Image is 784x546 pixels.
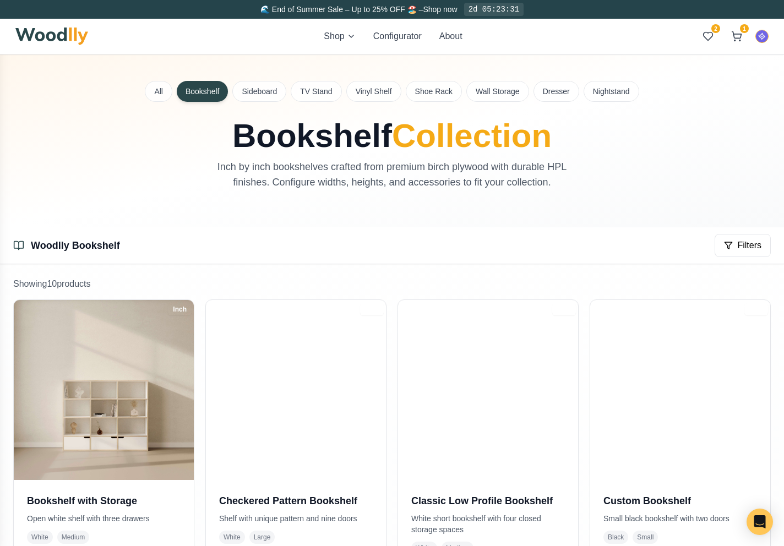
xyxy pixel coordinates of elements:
p: Inch by inch bookshelves crafted from premium birch plywood with durable HPL finishes. Configure ... [207,159,577,190]
img: The AI [756,30,768,42]
div: 2d 05:23:31 [464,3,524,16]
p: White short bookshelf with four closed storage spaces [411,513,565,535]
img: Classic Low Profile Bookshelf [398,300,578,480]
span: White [219,531,245,544]
h3: Custom Bookshelf [603,493,757,509]
button: About [439,30,462,43]
span: 🌊 End of Summer Sale – Up to 25% OFF 🏖️ – [260,5,423,14]
p: Open white shelf with three drawers [27,513,181,524]
button: 2 [698,26,718,46]
div: Open Intercom Messenger [747,509,773,535]
span: Black [603,531,628,544]
div: Inch [360,303,384,315]
span: Medium [57,531,90,544]
span: 1 [740,24,749,33]
button: Bookshelf [177,81,228,102]
span: Small [633,531,658,544]
button: Nightstand [584,81,639,102]
span: White [27,531,53,544]
button: TV Stand [291,81,341,102]
p: Showing 10 product s [13,277,771,291]
span: Large [249,531,275,544]
h3: Bookshelf with Storage [27,493,181,509]
button: 1 [727,26,747,46]
button: Vinyl Shelf [346,81,401,102]
button: All [145,81,172,102]
button: Shop [324,30,355,43]
span: Collection [392,117,552,154]
img: Checkered Pattern Bookshelf [206,300,386,480]
a: Shop now [423,5,457,14]
span: 2 [711,24,720,33]
button: Dresser [533,81,579,102]
button: The AI [755,30,769,43]
a: Woodlly Bookshelf [31,240,120,251]
button: Shoe Rack [406,81,462,102]
div: Inch [744,303,768,315]
div: Inch [168,303,192,315]
button: Configurator [373,30,422,43]
p: Small black bookshelf with two doors [603,513,757,524]
h1: Bookshelf [145,119,639,152]
img: Custom Bookshelf [590,300,770,480]
button: Sideboard [232,81,286,102]
span: Filters [737,239,761,252]
img: Bookshelf with Storage [14,300,194,480]
p: Shelf with unique pattern and nine doors [219,513,373,524]
button: Wall Storage [466,81,529,102]
h3: Classic Low Profile Bookshelf [411,493,565,509]
button: Filters [715,234,771,257]
h3: Checkered Pattern Bookshelf [219,493,373,509]
div: Inch [552,303,576,315]
img: Woodlly [15,28,88,45]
